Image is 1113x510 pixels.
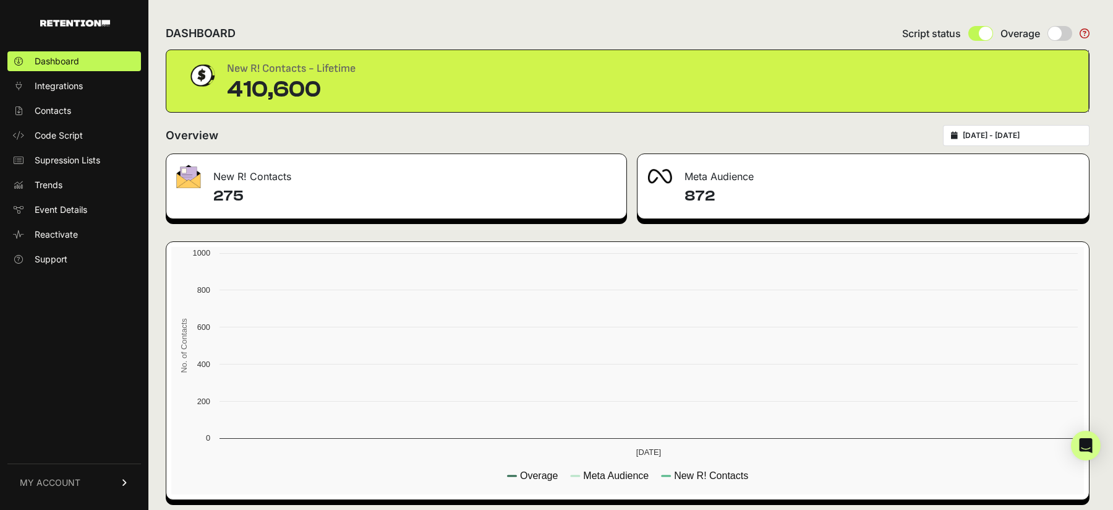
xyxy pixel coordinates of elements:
[7,225,141,244] a: Reactivate
[35,228,78,241] span: Reactivate
[40,20,110,27] img: Retention.com
[179,318,189,373] text: No. of Contacts
[206,433,210,443] text: 0
[20,477,80,489] span: MY ACCOUNT
[684,186,1079,206] h4: 872
[227,60,356,77] div: New R! Contacts - Lifetime
[197,322,210,332] text: 600
[520,470,558,481] text: Overage
[35,55,79,67] span: Dashboard
[35,204,87,216] span: Event Details
[197,285,210,295] text: 800
[35,179,62,191] span: Trends
[638,154,1089,191] div: Meta Audience
[674,470,748,481] text: New R! Contacts
[176,165,201,188] img: fa-envelope-19ae18322b30453b285274b1b8af3d052b27d846a4fbe8435d1a52b978f639a2.png
[583,470,649,481] text: Meta Audience
[35,105,71,117] span: Contacts
[166,154,626,191] div: New R! Contacts
[7,464,141,501] a: MY ACCOUNT
[7,150,141,170] a: Supression Lists
[902,26,961,41] span: Script status
[213,186,616,206] h4: 275
[7,249,141,269] a: Support
[35,154,100,166] span: Supression Lists
[197,360,210,369] text: 400
[1000,26,1040,41] span: Overage
[35,129,83,142] span: Code Script
[35,80,83,92] span: Integrations
[647,169,672,184] img: fa-meta-2f981b61bb99beabf952f7030308934f19ce035c18b003e963880cc3fabeebb7.png
[197,397,210,406] text: 200
[7,126,141,145] a: Code Script
[166,25,236,42] h2: DASHBOARD
[227,77,356,102] div: 410,600
[636,447,661,457] text: [DATE]
[35,253,67,266] span: Support
[7,51,141,71] a: Dashboard
[7,101,141,121] a: Contacts
[193,248,210,257] text: 1000
[166,127,218,144] h2: Overview
[7,175,141,195] a: Trends
[1071,431,1101,460] div: Open Intercom Messenger
[186,60,217,91] img: dollar-coin-05c43ed7efb7bc0c12610022525b4bbbb207c7efeef5aecc26f025e68dcafac9.png
[7,76,141,96] a: Integrations
[7,200,141,220] a: Event Details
